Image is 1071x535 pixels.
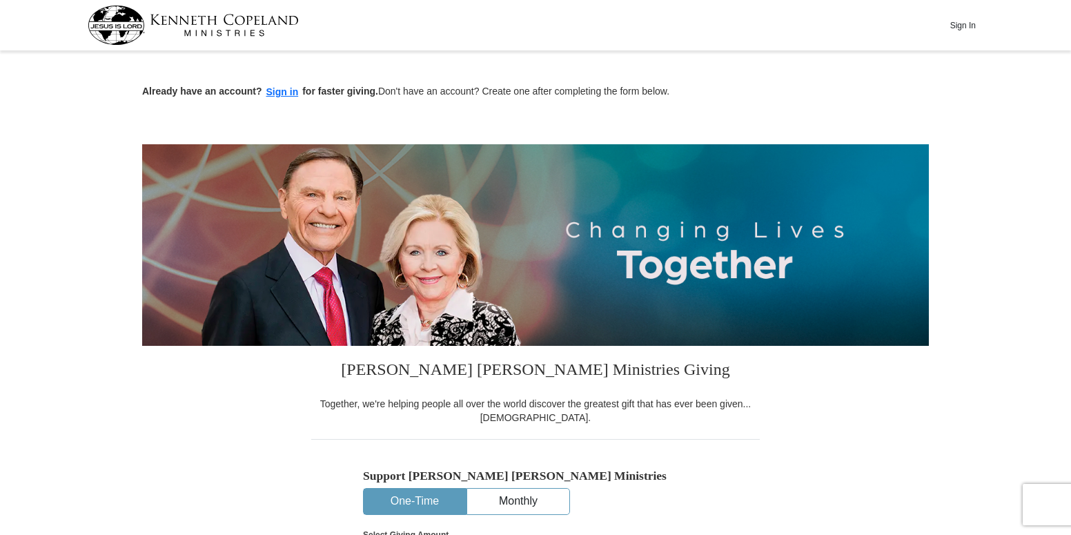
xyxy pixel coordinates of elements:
[88,6,299,45] img: kcm-header-logo.svg
[142,84,929,100] p: Don't have an account? Create one after completing the form below.
[142,86,378,97] strong: Already have an account? for faster giving.
[262,84,303,100] button: Sign in
[311,397,760,425] div: Together, we're helping people all over the world discover the greatest gift that has ever been g...
[363,469,708,483] h5: Support [PERSON_NAME] [PERSON_NAME] Ministries
[467,489,569,514] button: Monthly
[311,346,760,397] h3: [PERSON_NAME] [PERSON_NAME] Ministries Giving
[364,489,466,514] button: One-Time
[942,14,983,36] button: Sign In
